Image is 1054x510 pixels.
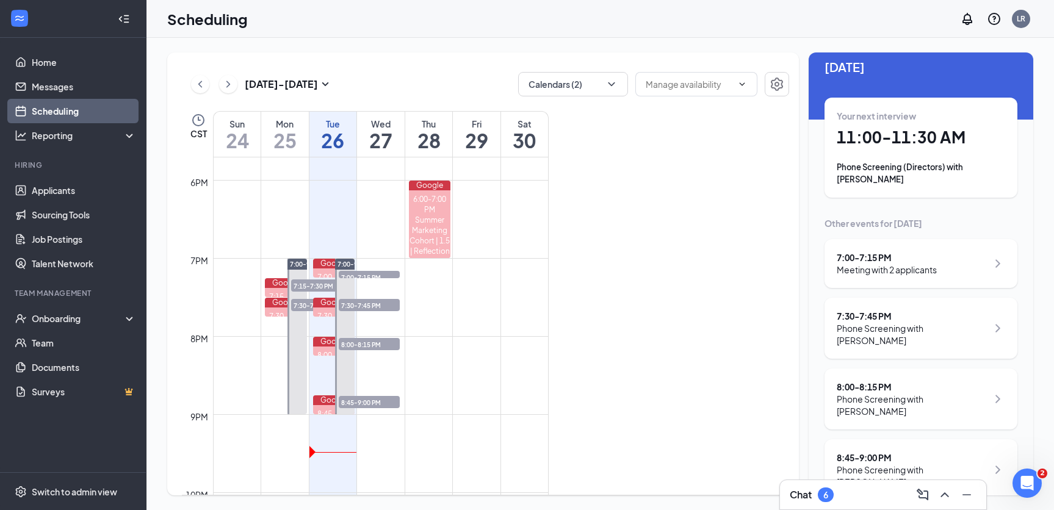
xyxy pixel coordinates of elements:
div: 8:45-9:00 PM [313,409,355,429]
svg: Collapse [118,13,130,25]
h1: 24 [214,130,261,151]
iframe: Intercom live chat [1012,469,1042,498]
svg: Notifications [960,12,975,26]
svg: ChevronRight [991,256,1005,271]
div: 9pm [188,410,211,423]
svg: ChevronLeft [194,77,206,92]
div: Google [313,259,355,268]
a: August 28, 2025 [405,112,453,157]
a: Talent Network [32,251,136,276]
div: LR [1017,13,1025,24]
div: Fri [453,118,500,130]
h3: Chat [790,488,812,501]
div: Phone Screening with [PERSON_NAME] [837,464,987,488]
svg: Settings [15,486,27,498]
svg: Settings [770,77,784,92]
svg: Clock [191,113,206,127]
div: Tue [309,118,357,130]
h1: 11:00 - 11:30 AM [837,127,1005,148]
button: Minimize [957,485,976,505]
div: 6pm [188,176,211,189]
h3: [DATE] - [DATE] [245,77,318,91]
div: 10pm [183,488,211,501]
a: Messages [32,74,136,99]
div: 7:00 - 7:15 PM [837,251,937,264]
button: ChevronUp [935,485,955,505]
div: 8:45 - 9:00 PM [837,451,987,464]
div: Phone Screening with [PERSON_NAME] [837,393,987,417]
div: 8:00 - 8:15 PM [837,381,987,393]
button: ComposeMessage [913,485,933,505]
svg: ChevronUp [937,487,952,502]
span: 2 [1038,469,1047,478]
button: Settings [765,72,789,96]
h1: 27 [357,130,405,151]
div: 8:00-8:15 PM [313,350,355,371]
div: Google [313,298,355,307]
a: Applicants [32,178,136,203]
a: Home [32,50,136,74]
svg: WorkstreamLogo [13,12,26,24]
div: Google [313,395,355,405]
span: 7:15-7:30 PM [291,279,352,292]
span: CST [190,127,207,140]
div: 7:30-7:45 PM [313,311,355,332]
div: Sun [214,118,261,130]
a: August 26, 2025 [309,112,357,157]
span: 7:00-7:15 PM [339,271,400,283]
a: August 25, 2025 [261,112,309,157]
a: August 30, 2025 [501,112,548,157]
svg: ChevronDown [737,79,747,89]
span: 7:00-9:00 PM [337,260,377,268]
h1: 30 [501,130,548,151]
svg: QuestionInfo [987,12,1002,26]
div: Your next interview [837,110,1005,122]
svg: ChevronRight [991,462,1005,477]
button: ChevronLeft [191,75,209,93]
svg: ChevronRight [991,321,1005,336]
div: Reporting [32,129,137,142]
svg: ChevronRight [991,392,1005,406]
div: Google [409,181,451,190]
div: Thu [405,118,453,130]
a: August 29, 2025 [453,112,500,157]
button: ChevronRight [219,75,237,93]
a: August 24, 2025 [214,112,261,157]
h1: 26 [309,130,357,151]
div: Google [313,337,355,347]
div: Other events for [DATE] [825,217,1017,229]
svg: Minimize [959,487,974,502]
div: Phone Screening (Directors) with [PERSON_NAME] [837,161,1005,185]
div: Hiring [15,160,134,170]
div: Team Management [15,288,134,298]
div: 7:15-7:30 PM [265,292,307,312]
h1: 28 [405,130,453,151]
svg: SmallChevronDown [318,77,333,92]
a: Documents [32,355,136,379]
svg: Analysis [15,129,27,142]
div: Google [265,298,307,307]
div: Onboarding [32,312,126,325]
a: August 27, 2025 [357,112,405,157]
div: Sat [501,118,548,130]
div: Google [265,278,307,288]
div: Meeting with 2 applicants [837,264,937,276]
span: 7:30-7:45 PM [291,299,352,311]
a: Sourcing Tools [32,203,136,227]
svg: ComposeMessage [915,487,930,502]
a: SurveysCrown [32,379,136,404]
div: 8pm [188,332,211,345]
span: 7:30-7:45 PM [339,299,400,311]
h1: 29 [453,130,500,151]
h1: Scheduling [167,9,248,29]
svg: ChevronDown [605,78,618,90]
div: Mon [261,118,309,130]
div: Wed [357,118,405,130]
span: [DATE] [825,57,1017,76]
div: Summer Marketing Cohort | 1.5 | Reflection & Growth Planning [409,215,451,277]
div: 7:30-7:45 PM [265,311,307,332]
div: 6 [823,490,828,500]
svg: UserCheck [15,312,27,325]
input: Manage availability [646,77,732,91]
